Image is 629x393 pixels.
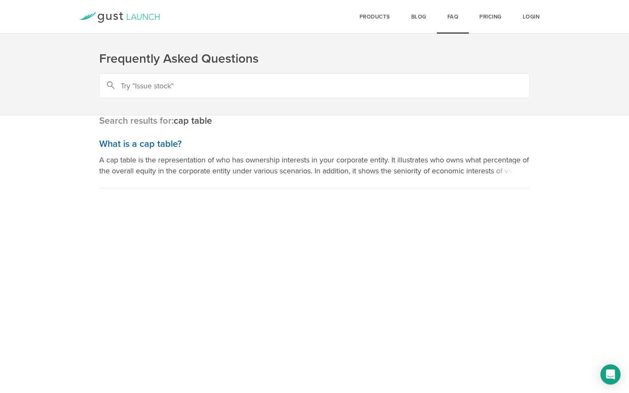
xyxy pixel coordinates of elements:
p: A cap table is the representation of who has ownership interests in your corporate entity. It ill... [99,154,530,176]
h1: Frequently Asked Questions [99,50,530,67]
a: What is a cap table? A cap table is the representation of who has ownership interests in your cor... [99,130,530,189]
h3: What is a cap table? [99,138,530,150]
input: Try "Issue stock" [99,74,530,98]
em: cap table [174,115,212,126]
h3: Search results for: [99,115,530,126]
div: Open Intercom Messenger [600,364,621,385]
